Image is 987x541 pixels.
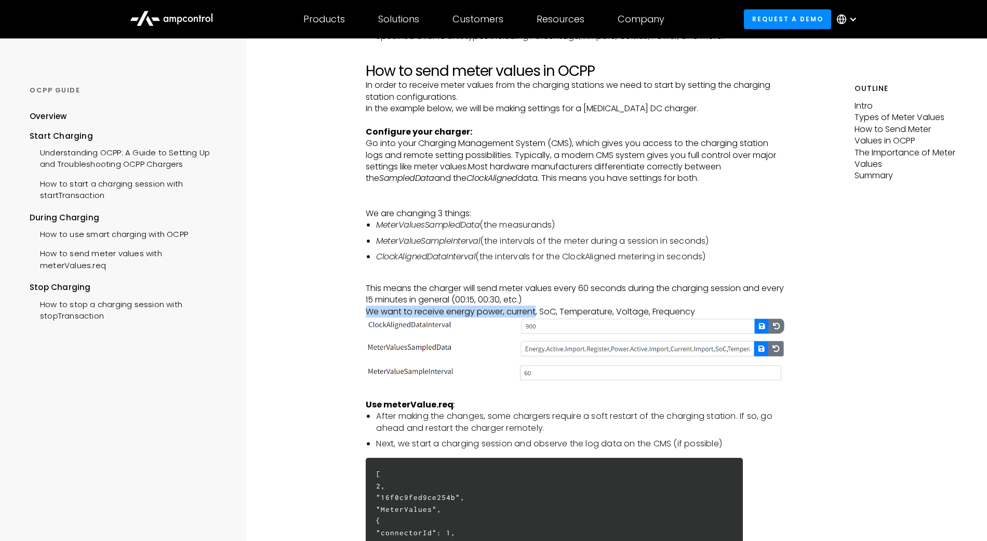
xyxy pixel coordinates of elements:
p: In the example below, we will be making settings for a [MEDICAL_DATA] DC charger. [366,103,784,114]
li: Next, we start a charging session and observe the log data on the CMS (if possible) [376,438,784,450]
p: Summary [855,170,957,181]
p: ‍ [366,114,784,126]
div: Resources [537,14,584,25]
em: MeterValuesSampledData [376,219,479,231]
p: In order to receive meter values from the charging stations we need to start by setting the charg... [366,80,784,103]
a: Overview [30,111,67,130]
a: How to stop a charging session with stopTransaction [30,294,227,325]
a: Understanding OCPP: A Guide to Setting Up and Troubleshooting OCPP Chargers [30,142,227,173]
h2: How to send meter values in OCPP [366,62,784,80]
a: How to send meter values with meterValues.req [30,243,227,274]
div: Solutions [378,14,419,25]
h5: Outline [855,83,957,94]
li: (the intervals of the meter during a session in seconds) [376,235,784,247]
p: This means the charger will send meter values every 60 seconds during the charging session and ev... [366,283,784,318]
li: After making the changes, some chargers require a soft restart of the charging station. If so, go... [376,411,784,434]
li: (the measurands) [376,219,784,231]
em: SampledData [379,172,434,184]
li: (the intervals for the ClockAligned metering in seconds) [376,251,784,262]
a: Request a demo [744,9,831,29]
p: Go into your Charging Management System (CMS), which gives you access to the charging station log... [366,138,784,207]
p: The Importance of Meter Values [855,147,957,170]
div: Start Charging [30,130,227,142]
div: Products [303,14,345,25]
div: Stop Charging [30,282,227,293]
div: Customers [452,14,503,25]
strong: Use meterValue.req [366,399,455,411]
div: Overview [30,111,67,122]
a: How to use smart charging with OCPP [30,223,188,243]
p: ‍ [366,50,784,62]
img: OCPP ClockAlignedDataInterval (the intervals for the ClockAligned metering in seconds) [366,318,784,334]
strong: Configure your charger: [366,126,472,138]
em: ClockAlignedDataInterval [376,250,475,262]
div: Company [618,14,664,25]
em: : [454,399,455,411]
p: Intro [855,100,957,112]
div: During Charging [30,212,227,223]
img: OCPP MeterValueSampleInterval (the intervals of the meter during a session in seconds) [366,364,784,382]
p: Types of Meter Values [855,112,957,123]
div: OCPP GUIDE [30,86,227,95]
p: ‍ [366,387,784,399]
img: OCPP MeterValuesSampledData (the measurands) [366,339,784,359]
p: We are changing 3 things: [366,208,784,219]
p: How to Send Meter Values in OCPP [855,124,957,147]
em: MeterValueSampleInterval [376,235,480,247]
p: ‍ [366,271,784,282]
a: How to start a charging session with startTransaction [30,173,227,204]
em: ClockAligned [466,172,517,184]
